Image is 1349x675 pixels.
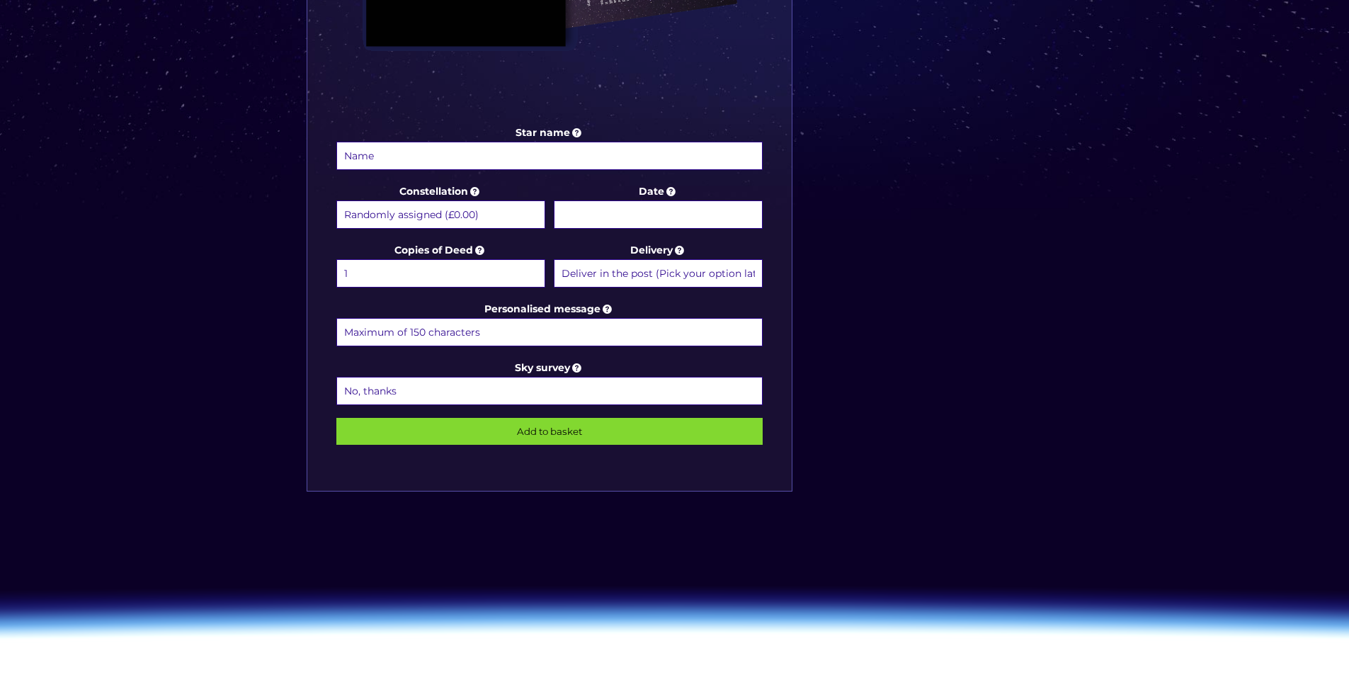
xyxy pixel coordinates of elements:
[554,200,763,229] input: Date
[336,418,763,445] input: Add to basket
[336,183,545,231] label: Constellation
[336,318,763,346] input: Personalised message
[336,242,545,290] label: Copies of Deed
[336,124,763,172] label: Star name
[554,183,763,231] label: Date
[336,377,763,405] select: Sky survey
[336,259,545,288] select: Copies of Deed
[336,300,763,348] label: Personalised message
[554,242,763,290] label: Delivery
[554,259,763,288] select: Delivery
[336,142,763,170] input: Star name
[515,361,584,374] a: Sky survey
[336,200,545,229] select: Constellation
